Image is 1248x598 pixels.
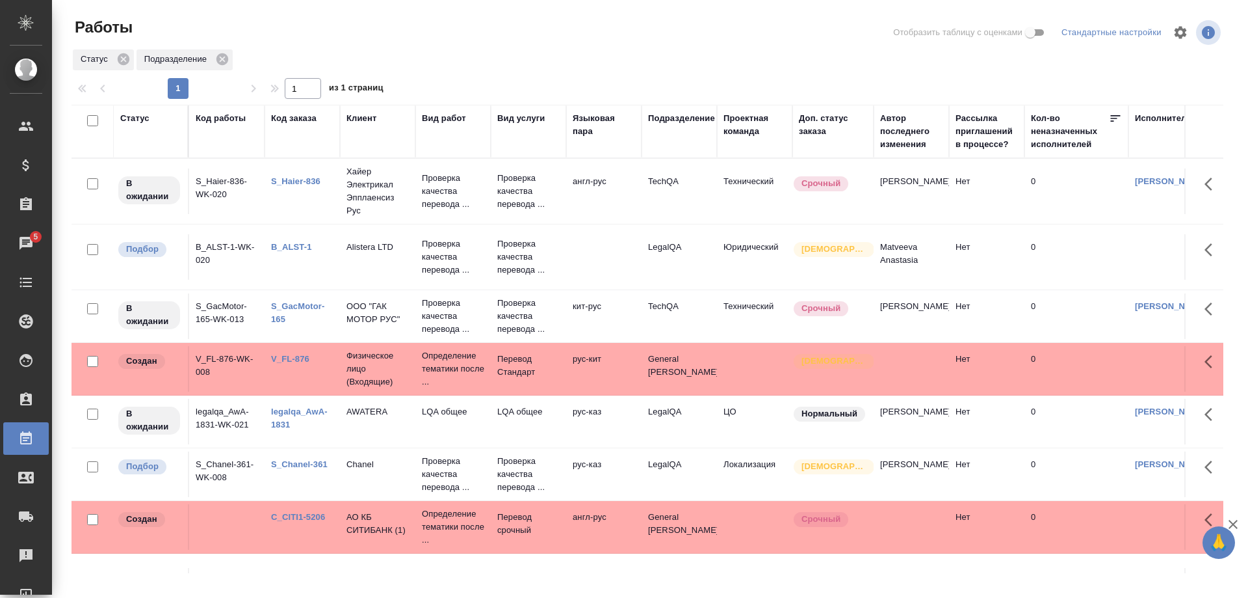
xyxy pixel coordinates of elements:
p: Проверка качества перевода ... [422,455,484,494]
div: Исполнитель назначен, приступать к работе пока рано [117,175,181,206]
td: 0 [1024,293,1128,339]
p: Подразделение [144,53,211,66]
td: S_Chanel-361-WK-008 [189,452,265,497]
p: Chanel [346,458,409,471]
span: 5 [25,230,45,243]
td: кит-рус [566,293,642,339]
p: Подбор [126,460,159,473]
td: Нет [949,346,1024,392]
p: Alistera LTD [346,241,409,254]
p: Определение тематики после ... [422,508,484,547]
div: Исполнитель назначен, приступать к работе пока рано [117,405,181,436]
div: Автор последнего изменения [880,112,942,151]
p: Создан [126,513,157,526]
td: General [PERSON_NAME] [642,504,717,550]
span: из 1 страниц [329,80,383,99]
a: C_CITI1-5206 [271,512,325,522]
div: Проектная команда [723,112,786,138]
button: Здесь прячутся важные кнопки [1197,452,1228,483]
p: [DEMOGRAPHIC_DATA] [801,355,866,368]
button: Здесь прячутся важные кнопки [1197,399,1228,430]
p: Проверка качества перевода ... [497,455,560,494]
div: Код работы [196,112,246,125]
a: [PERSON_NAME] [1135,176,1207,186]
span: Настроить таблицу [1165,17,1196,48]
p: Проверка качества перевода ... [422,238,484,277]
div: Исполнитель назначен, приступать к работе пока рано [117,300,181,331]
div: Статус [120,112,149,125]
td: TechQA [642,293,717,339]
p: [DEMOGRAPHIC_DATA] [801,460,866,473]
div: Исполнитель [1135,112,1192,125]
button: Здесь прячутся важные кнопки [1197,293,1228,325]
td: англ-рус [566,504,642,550]
p: Статус [81,53,112,66]
span: Посмотреть информацию [1196,20,1223,45]
a: legalqa_AwA-1831 [271,407,328,429]
td: [PERSON_NAME] [874,293,949,339]
button: Здесь прячутся важные кнопки [1197,504,1228,536]
td: Нет [949,452,1024,497]
div: split button [1058,23,1165,43]
td: Нет [949,399,1024,444]
p: В ожидании [126,177,172,203]
div: Подразделение [648,112,715,125]
p: Проверка качества перевода ... [422,172,484,211]
td: 0 [1024,399,1128,444]
p: Срочный [801,513,840,526]
p: LQA общее [422,405,484,418]
td: General [PERSON_NAME] [642,346,717,392]
td: legalqa_AwA-1831-WK-021 [189,399,265,444]
div: Вид работ [422,112,466,125]
div: Можно подбирать исполнителей [117,458,181,476]
td: B_ALST-1-WK-020 [189,234,265,280]
td: рус-каз [566,452,642,497]
button: Здесь прячутся важные кнопки [1197,346,1228,377]
td: Нет [949,293,1024,339]
td: 0 [1024,452,1128,497]
td: Нет [949,234,1024,280]
p: Проверка качества перевода ... [497,172,560,211]
div: Можно подбирать исполнителей [117,241,181,258]
span: Отобразить таблицу с оценками [893,26,1022,39]
p: Физическое лицо (Входящие) [346,349,409,388]
td: англ-рус [566,169,642,214]
div: Доп. статус заказа [799,112,867,138]
td: Технический [717,293,792,339]
div: Клиент [346,112,376,125]
p: Хайер Электрикал Эпплаенсиз Рус [346,165,409,217]
p: АО КБ СИТИБАНК (1) [346,511,409,537]
td: 0 [1024,234,1128,280]
p: Срочный [801,302,840,315]
p: В ожидании [126,302,172,328]
p: В ожидании [126,407,172,433]
p: Определение тематики после ... [422,349,484,388]
a: 5 [3,227,49,260]
a: B_ALST-1 [271,242,312,252]
div: Кол-во неназначенных исполнителей [1031,112,1109,151]
div: Вид услуги [497,112,545,125]
td: V_FL-876-WK-008 [189,346,265,392]
td: рус-каз [566,399,642,444]
button: 🙏 [1202,526,1235,559]
a: [PERSON_NAME] [1135,459,1207,469]
p: Подбор [126,243,159,256]
p: Срочный [801,177,840,190]
td: [PERSON_NAME] [874,169,949,214]
p: Проверка качества перевода ... [422,297,484,336]
td: [PERSON_NAME] [874,452,949,497]
p: LQA общее [497,405,560,418]
p: AWATERA [346,405,409,418]
p: Создан [126,355,157,368]
td: рус-кит [566,346,642,392]
td: LegalQA [642,399,717,444]
p: Проверка качества перевода ... [497,238,560,277]
a: [PERSON_NAME] [1135,301,1207,311]
td: LegalQA [642,234,717,280]
div: Подразделение [136,49,233,70]
p: [DEMOGRAPHIC_DATA] [801,243,866,256]
td: Нет [949,504,1024,550]
td: LegalQA [642,452,717,497]
div: Языковая пара [573,112,635,138]
p: Перевод Стандарт [497,353,560,379]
